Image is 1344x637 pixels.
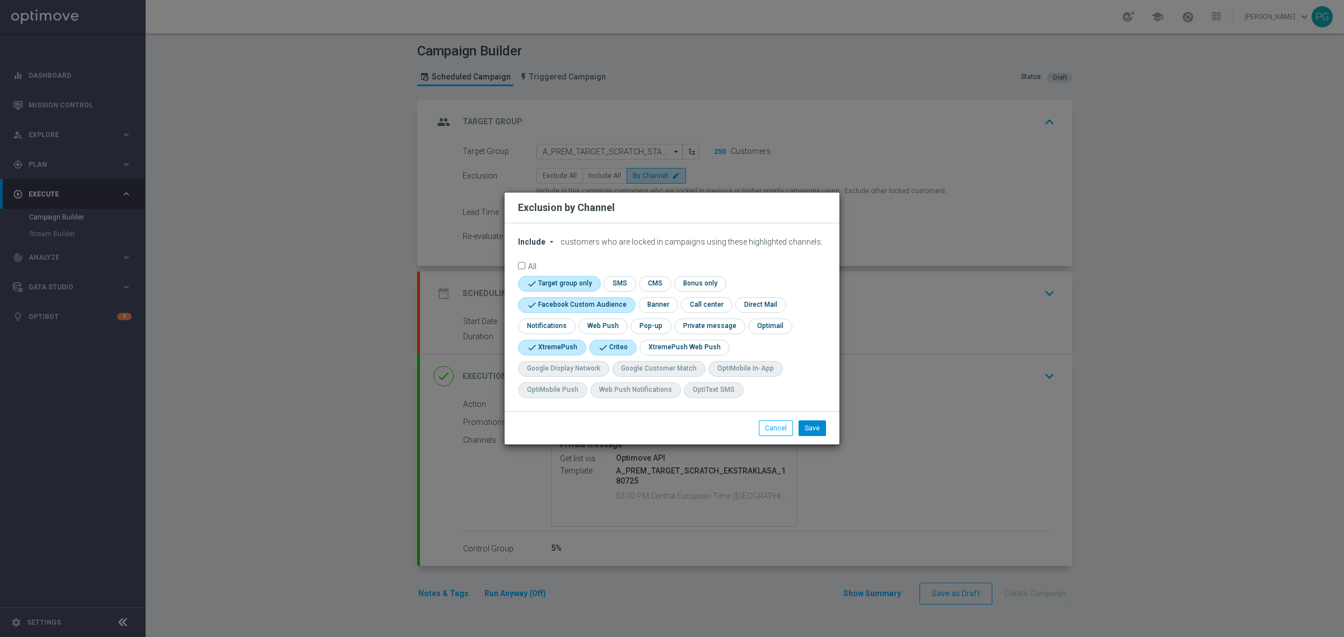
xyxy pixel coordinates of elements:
[693,385,735,395] div: OptiText SMS
[621,364,697,373] div: Google Customer Match
[527,364,600,373] div: Google Display Network
[518,237,545,246] span: Include
[547,237,556,246] i: arrow_drop_down
[799,420,826,436] button: Save
[527,385,578,395] div: OptiMobile Push
[528,262,536,269] label: All
[599,385,672,395] div: Web Push Notifications
[518,237,826,247] div: customers who are locked in campaigns using these highlighted channels:
[717,364,774,373] div: OptiMobile In-App
[518,201,615,214] h2: Exclusion by Channel
[518,237,559,247] button: Include arrow_drop_down
[759,420,793,436] button: Cancel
